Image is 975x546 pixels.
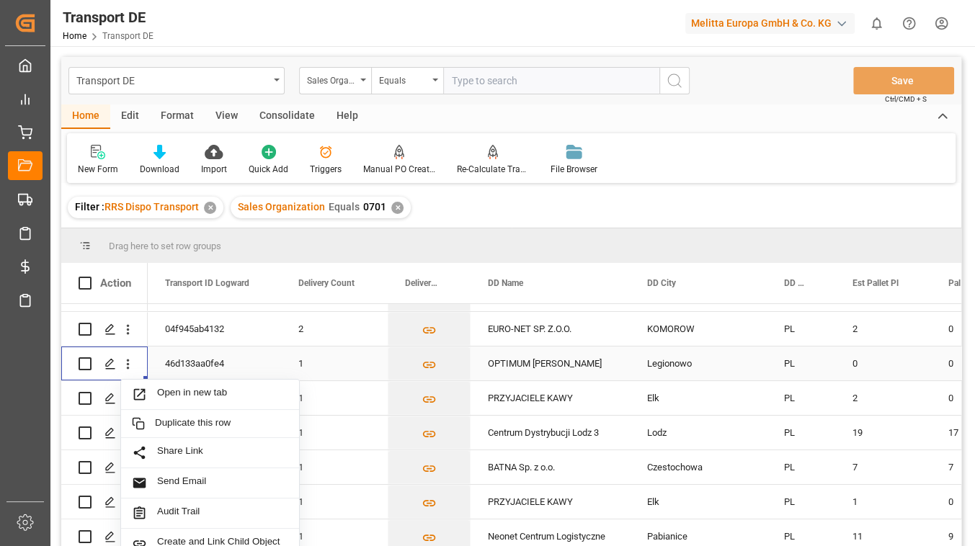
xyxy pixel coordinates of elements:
[630,346,767,380] div: Legionowo
[860,7,893,40] button: show 0 new notifications
[148,312,281,346] div: 04f945ab4132
[329,201,360,212] span: Equals
[76,71,269,89] div: Transport DE
[363,201,386,212] span: 0701
[488,278,523,288] span: DD Name
[784,278,805,288] span: DD Country
[371,67,443,94] button: open menu
[281,312,388,346] div: 2
[471,346,630,380] div: OPTIMUM [PERSON_NAME]
[281,381,388,415] div: 1
[551,163,597,176] div: File Browser
[281,416,388,449] div: 1
[148,346,281,380] div: 46d133aa0fe4
[63,6,153,28] div: Transport DE
[61,416,148,450] div: Press SPACE to select this row.
[835,346,931,380] div: 0
[767,346,835,380] div: PL
[281,450,388,484] div: 1
[767,312,835,346] div: PL
[63,31,86,41] a: Home
[767,450,835,484] div: PL
[630,450,767,484] div: Czestochowa
[835,485,931,519] div: 1
[109,241,221,251] span: Drag here to set row groups
[835,450,931,484] div: 7
[298,278,355,288] span: Delivery Count
[61,346,148,381] div: Press SPACE to select this row.
[363,163,435,176] div: Manual PO Creation
[204,202,216,214] div: ✕
[61,485,148,519] div: Press SPACE to select this row.
[201,163,227,176] div: Import
[853,67,954,94] button: Save
[630,381,767,415] div: Elk
[835,312,931,346] div: 2
[61,104,110,129] div: Home
[249,104,326,129] div: Consolidate
[249,163,288,176] div: Quick Add
[238,201,325,212] span: Sales Organization
[281,346,388,380] div: 1
[835,416,931,449] div: 19
[299,67,371,94] button: open menu
[767,416,835,449] div: PL
[75,201,104,212] span: Filter :
[68,67,285,94] button: open menu
[391,202,404,214] div: ✕
[281,485,388,519] div: 1
[471,416,630,449] div: Centrum Dystrybucji Lodz 3
[307,71,356,87] div: Sales Organization
[685,9,860,37] button: Melitta Europa GmbH & Co. KG
[205,104,249,129] div: View
[630,416,767,449] div: Lodz
[471,312,630,346] div: EURO-NET SP. Z.O.O.
[659,67,690,94] button: search button
[885,94,927,104] span: Ctrl/CMD + S
[457,163,529,176] div: Re-Calculate Transport Costs
[647,278,676,288] span: DD City
[61,450,148,485] div: Press SPACE to select this row.
[767,485,835,519] div: PL
[140,163,179,176] div: Download
[405,278,440,288] span: Delivery List
[165,278,249,288] span: Transport ID Logward
[767,381,835,415] div: PL
[893,7,925,40] button: Help Center
[100,277,131,290] div: Action
[835,381,931,415] div: 2
[630,312,767,346] div: KOMOROW
[630,485,767,519] div: Elk
[443,67,659,94] input: Type to search
[471,381,630,415] div: PRZYJACIELE KAWY
[326,104,369,129] div: Help
[104,201,199,212] span: RRS Dispo Transport
[61,312,148,346] div: Press SPACE to select this row.
[310,163,342,176] div: Triggers
[379,71,428,87] div: Equals
[852,278,899,288] span: Est Pallet Pl
[471,485,630,519] div: PRZYJACIELE KAWY
[61,381,148,416] div: Press SPACE to select this row.
[471,450,630,484] div: BATNA Sp. z o.o.
[110,104,150,129] div: Edit
[78,163,118,176] div: New Form
[150,104,205,129] div: Format
[685,13,855,34] div: Melitta Europa GmbH & Co. KG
